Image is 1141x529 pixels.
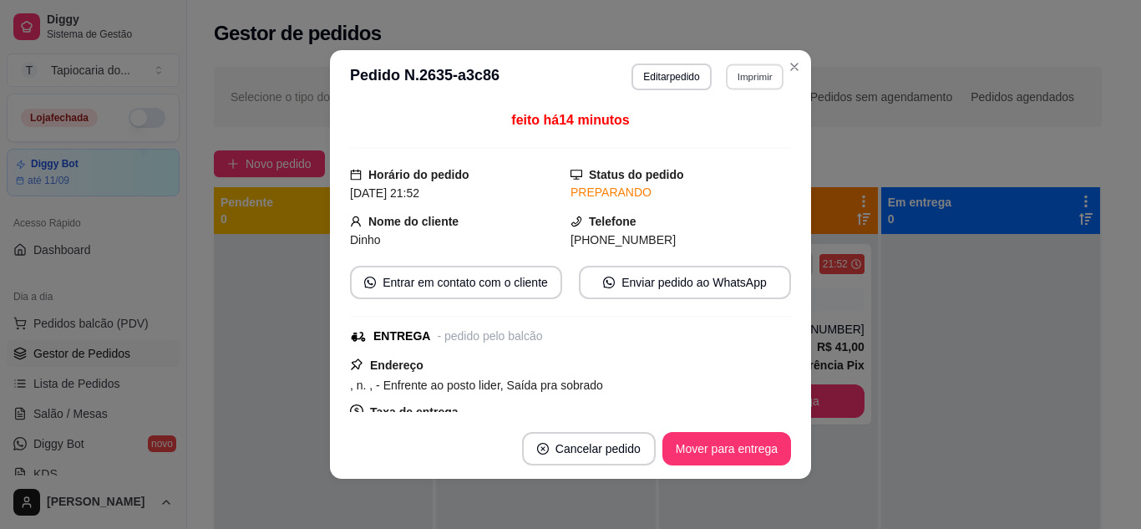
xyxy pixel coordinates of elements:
[350,358,363,371] span: pushpin
[368,215,459,228] strong: Nome do cliente
[570,184,791,201] div: PREPARANDO
[350,216,362,227] span: user
[373,328,430,345] div: ENTREGA
[350,379,603,392] span: , n. , - Enfrente ao posto lider, Saída pra sobrado
[589,168,684,181] strong: Status do pedido
[364,277,376,288] span: whats-app
[603,277,615,288] span: whats-app
[570,169,582,181] span: desktop
[570,216,582,227] span: phone
[350,233,381,247] span: Dinho
[350,64,500,90] h3: Pedido N. 2635-a3c86
[511,113,629,127] span: feito há 14 minutos
[350,169,362,181] span: calendar
[522,432,656,465] button: close-circleCancelar pedido
[350,266,562,299] button: whats-appEntrar em contato com o cliente
[370,405,459,419] strong: Taxa de entrega
[370,359,423,372] strong: Endereço
[662,432,791,465] button: Mover para entrega
[350,404,363,418] span: dollar
[589,215,636,228] strong: Telefone
[537,443,549,455] span: close-circle
[350,186,419,200] span: [DATE] 21:52
[726,64,783,89] button: Imprimir
[570,233,676,247] span: [PHONE_NUMBER]
[631,64,711,90] button: Editarpedido
[368,168,469,181] strong: Horário do pedido
[437,328,542,345] div: - pedido pelo balcão
[781,53,808,80] button: Close
[579,266,791,299] button: whats-appEnviar pedido ao WhatsApp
